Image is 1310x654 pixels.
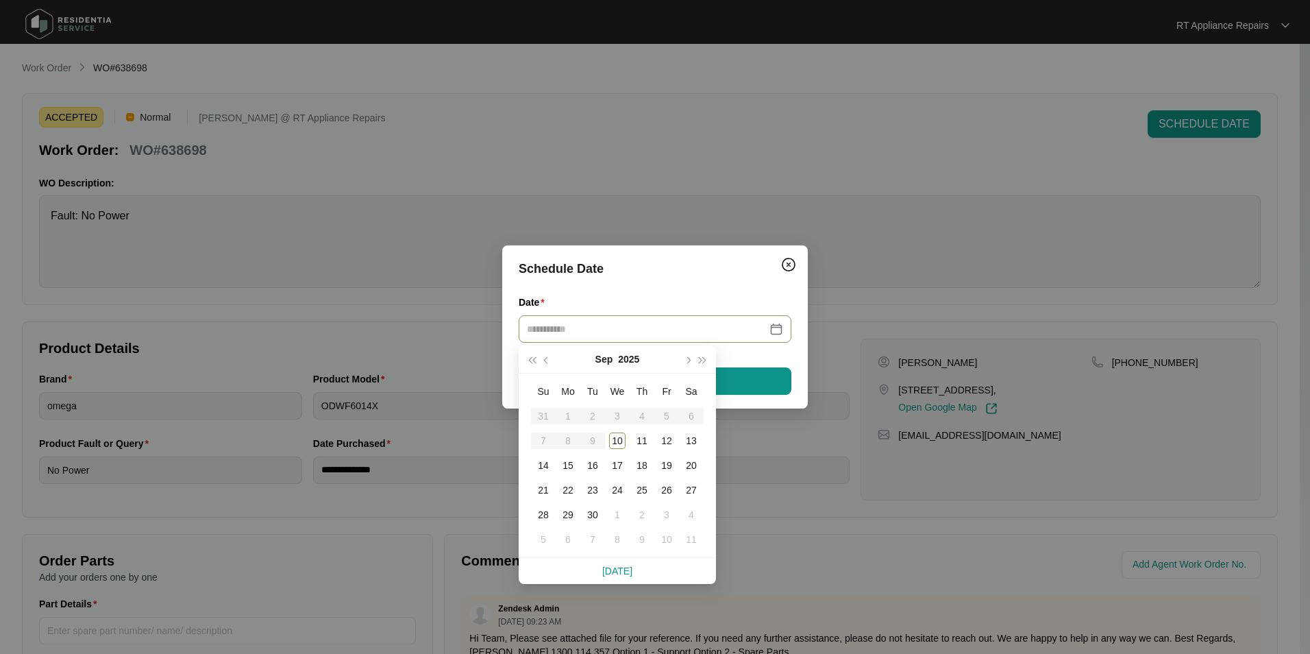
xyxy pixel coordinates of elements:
div: 23 [584,482,601,498]
div: 5 [535,531,552,548]
div: 17 [609,457,626,474]
td: 2025-09-12 [654,428,679,453]
div: 26 [658,482,675,498]
td: 2025-09-14 [531,453,556,478]
td: 2025-09-24 [605,478,630,502]
td: 2025-10-02 [630,502,654,527]
div: 30 [584,507,601,523]
td: 2025-09-27 [679,478,704,502]
div: 4 [683,507,700,523]
div: 2 [634,507,650,523]
td: 2025-09-13 [679,428,704,453]
div: 7 [584,531,601,548]
th: Sa [679,379,704,404]
div: 11 [683,531,700,548]
div: 24 [609,482,626,498]
div: 10 [658,531,675,548]
td: 2025-09-20 [679,453,704,478]
input: Date [527,322,767,337]
div: 28 [535,507,552,523]
th: Mo [556,379,580,404]
div: 25 [634,482,650,498]
td: 2025-10-04 [679,502,704,527]
button: 2025 [618,346,639,373]
td: 2025-10-11 [679,527,704,552]
td: 2025-09-28 [531,502,556,527]
div: 1 [609,507,626,523]
td: 2025-09-30 [580,502,605,527]
td: 2025-09-10 [605,428,630,453]
td: 2025-10-05 [531,527,556,552]
td: 2025-09-11 [630,428,654,453]
th: Th [630,379,654,404]
td: 2025-09-23 [580,478,605,502]
td: 2025-09-21 [531,478,556,502]
td: 2025-09-19 [654,453,679,478]
td: 2025-09-16 [580,453,605,478]
div: 6 [560,531,576,548]
div: 10 [609,433,626,449]
th: Tu [580,379,605,404]
td: 2025-09-17 [605,453,630,478]
td: 2025-10-10 [654,527,679,552]
td: 2025-10-01 [605,502,630,527]
td: 2025-10-06 [556,527,580,552]
div: 21 [535,482,552,498]
td: 2025-10-07 [580,527,605,552]
div: 27 [683,482,700,498]
div: 3 [658,507,675,523]
div: 19 [658,457,675,474]
td: 2025-09-26 [654,478,679,502]
div: 11 [634,433,650,449]
td: 2025-10-03 [654,502,679,527]
div: 12 [658,433,675,449]
button: Close [778,254,800,276]
div: 22 [560,482,576,498]
div: 14 [535,457,552,474]
div: 20 [683,457,700,474]
td: 2025-10-09 [630,527,654,552]
td: 2025-09-15 [556,453,580,478]
th: Fr [654,379,679,404]
td: 2025-09-25 [630,478,654,502]
div: 13 [683,433,700,449]
div: 8 [609,531,626,548]
button: Sep [595,346,613,373]
div: 16 [584,457,601,474]
a: [DATE] [602,566,632,577]
div: 29 [560,507,576,523]
img: closeCircle [780,256,797,273]
td: 2025-09-18 [630,453,654,478]
td: 2025-10-08 [605,527,630,552]
th: Su [531,379,556,404]
div: 15 [560,457,576,474]
div: 9 [634,531,650,548]
td: 2025-09-22 [556,478,580,502]
div: 18 [634,457,650,474]
td: 2025-09-29 [556,502,580,527]
th: We [605,379,630,404]
label: Date [519,295,550,309]
div: Schedule Date [519,259,791,278]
